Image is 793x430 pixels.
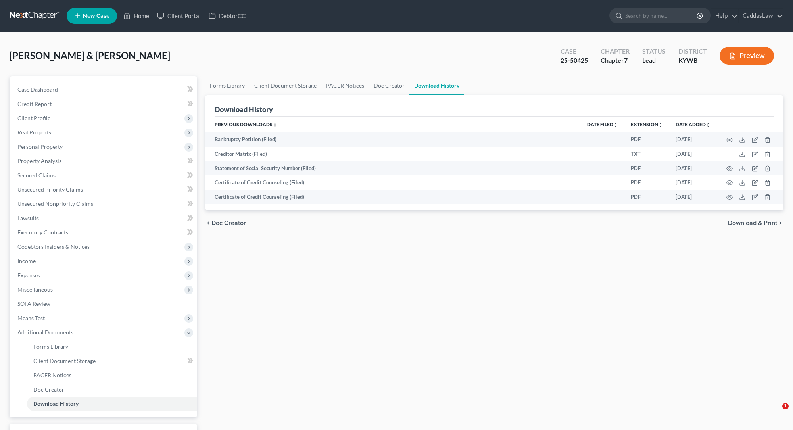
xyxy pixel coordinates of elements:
span: PACER Notices [33,372,71,378]
i: unfold_more [658,123,663,127]
a: Date addedunfold_more [676,121,710,127]
a: Client Portal [153,9,205,23]
div: 25-50425 [561,56,588,65]
span: Miscellaneous [17,286,53,293]
div: Status [642,47,666,56]
span: New Case [83,13,109,19]
td: Statement of Social Security Number (Filed) [205,161,581,175]
a: Date Filedunfold_more [587,121,618,127]
div: Lead [642,56,666,65]
span: Additional Documents [17,329,73,336]
span: Property Analysis [17,157,61,164]
a: Credit Report [11,97,197,111]
i: chevron_left [205,220,211,226]
input: Search by name... [625,8,698,23]
div: Download History [215,105,273,114]
td: PDF [624,161,669,175]
td: PDF [624,190,669,204]
a: Forms Library [205,76,250,95]
i: unfold_more [706,123,710,127]
a: Property Analysis [11,154,197,168]
span: Income [17,257,36,264]
div: Chapter [601,47,630,56]
td: Certificate of Credit Counseling (Filed) [205,175,581,190]
td: Bankruptcy Petition (Filed) [205,132,581,147]
a: PACER Notices [27,368,197,382]
button: chevron_left Doc Creator [205,220,246,226]
span: Download History [33,400,79,407]
i: unfold_more [273,123,277,127]
a: Secured Claims [11,168,197,182]
a: Executory Contracts [11,225,197,240]
span: Doc Creator [33,386,64,393]
span: Unsecured Priority Claims [17,186,83,193]
td: PDF [624,132,669,147]
td: Certificate of Credit Counseling (Filed) [205,190,581,204]
a: Help [711,9,738,23]
a: SOFA Review [11,297,197,311]
td: Creditor Matrix (Filed) [205,147,581,161]
td: [DATE] [669,147,717,161]
span: Means Test [17,315,45,321]
td: [DATE] [669,190,717,204]
span: Lawsuits [17,215,39,221]
div: Previous Downloads [205,117,783,204]
span: Codebtors Insiders & Notices [17,243,90,250]
a: Extensionunfold_more [631,121,663,127]
i: unfold_more [613,123,618,127]
a: Doc Creator [27,382,197,397]
button: Preview [720,47,774,65]
span: 7 [624,56,628,64]
span: Client Document Storage [33,357,96,364]
span: Download & Print [728,220,777,226]
span: Secured Claims [17,172,56,179]
a: Client Document Storage [250,76,321,95]
td: [DATE] [669,175,717,190]
span: SOFA Review [17,300,50,307]
div: Case [561,47,588,56]
td: [DATE] [669,161,717,175]
a: Download History [27,397,197,411]
a: CaddasLaw [739,9,783,23]
a: DebtorCC [205,9,250,23]
a: Client Document Storage [27,354,197,368]
a: Forms Library [27,340,197,354]
a: PACER Notices [321,76,369,95]
td: [DATE] [669,132,717,147]
span: Executory Contracts [17,229,68,236]
td: PDF [624,175,669,190]
iframe: Intercom live chat [766,403,785,422]
a: Case Dashboard [11,83,197,97]
a: Previous Downloadsunfold_more [215,121,277,127]
span: Real Property [17,129,52,136]
span: Client Profile [17,115,50,121]
a: Lawsuits [11,211,197,225]
div: District [678,47,707,56]
span: [PERSON_NAME] & [PERSON_NAME] [10,50,170,61]
span: Forms Library [33,343,68,350]
a: Download History [409,76,464,95]
span: Credit Report [17,100,52,107]
span: Expenses [17,272,40,278]
a: Unsecured Priority Claims [11,182,197,197]
span: Case Dashboard [17,86,58,93]
span: Doc Creator [211,220,246,226]
span: Unsecured Nonpriority Claims [17,200,93,207]
span: 1 [782,403,789,409]
button: Download & Print chevron_right [728,220,783,226]
i: chevron_right [777,220,783,226]
a: Doc Creator [369,76,409,95]
span: Personal Property [17,143,63,150]
a: Unsecured Nonpriority Claims [11,197,197,211]
a: Home [119,9,153,23]
div: Chapter [601,56,630,65]
div: KYWB [678,56,707,65]
td: TXT [624,147,669,161]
